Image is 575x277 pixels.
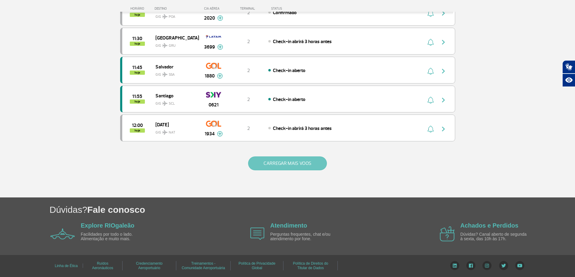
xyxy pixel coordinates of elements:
a: Achados e Perdidos [460,222,518,229]
span: 2 [247,68,250,74]
span: Check-in abrirá 3 horas antes [273,39,332,45]
img: sino-painel-voo.svg [427,125,434,133]
button: Abrir recursos assistivos. [562,74,575,87]
a: Explore RIOgaleão [81,222,135,229]
button: Abrir tradutor de língua de sinais. [562,60,575,74]
a: Linha de Ética [55,262,78,270]
a: Treinamentos - Comunidade Aeroportuária [182,259,225,272]
img: mais-info-painel-voo.svg [217,44,223,50]
div: CIA AÉREA [199,7,229,11]
a: Política de Privacidade Global [238,259,275,272]
img: destiny_airplane.svg [162,72,168,77]
img: sino-painel-voo.svg [427,39,434,46]
img: destiny_airplane.svg [162,43,168,48]
img: LinkedIn [450,261,459,270]
span: GIG [155,11,194,20]
span: SSA [169,72,175,77]
img: destiny_airplane.svg [162,14,168,19]
h1: Dúvidas? [50,203,575,216]
span: NAT [169,130,175,135]
span: 1934 [205,130,215,137]
p: Facilidades por todo o lado. Alimentação e muito mais. [81,232,150,241]
div: TERMINAL [229,7,268,11]
span: GIG [155,40,194,49]
span: hoje [130,99,145,104]
span: hoje [130,128,145,133]
img: seta-direita-painel-voo.svg [440,125,447,133]
img: airplane icon [440,226,455,241]
span: 2 [247,10,250,16]
p: Dúvidas? Canal aberto de segunda à sexta, das 10h às 17h. [460,232,530,241]
span: 2 [247,96,250,102]
img: Twitter [499,261,508,270]
img: mais-info-painel-voo.svg [217,73,223,79]
img: Facebook [466,261,475,270]
span: POA [169,14,175,20]
span: 2025-08-25 11:30:00 [132,36,142,41]
img: mais-info-painel-voo.svg [217,15,223,21]
span: GIG [155,98,194,106]
span: Salvador [155,63,194,71]
span: GIG [155,69,194,77]
a: Ruídos Aeronáuticos [92,259,113,272]
img: seta-direita-painel-voo.svg [440,96,447,104]
p: Perguntas frequentes, chat e/ou atendimento por fone. [270,232,340,241]
span: hoje [130,42,145,46]
span: Confirmado [273,10,297,16]
img: mais-info-painel-voo.svg [217,131,223,137]
img: Instagram [482,261,492,270]
img: YouTube [515,261,524,270]
span: [DATE] [155,121,194,128]
img: sino-painel-voo.svg [427,96,434,104]
span: Check-in abrirá 3 horas antes [273,125,332,131]
span: 3699 [204,43,215,51]
span: SCL [169,101,175,106]
span: [GEOGRAPHIC_DATA] [155,34,194,42]
span: hoje [130,13,145,17]
span: 2020 [204,14,215,22]
span: Santiago [155,92,194,99]
span: 2025-08-25 11:45:00 [132,65,142,70]
img: airplane icon [250,228,264,240]
img: seta-direita-painel-voo.svg [440,68,447,75]
div: DESTINO [155,7,199,11]
div: Plugin de acessibilidade da Hand Talk. [562,60,575,87]
a: Credenciamento Aeroportuário [136,259,162,272]
div: STATUS [268,7,317,11]
span: Fale conosco [87,205,145,215]
img: seta-direita-painel-voo.svg [440,39,447,46]
span: 2 [247,125,250,131]
span: Check-in aberto [273,68,305,74]
span: hoje [130,71,145,75]
span: GRU [169,43,176,49]
a: Atendimento [270,222,307,229]
img: destiny_airplane.svg [162,130,168,135]
span: 2025-08-25 11:55:00 [132,94,142,99]
span: 2 [247,39,250,45]
a: Política de Direitos do Titular de Dados [293,259,328,272]
img: airplane icon [50,228,75,239]
div: HORÁRIO [122,7,155,11]
span: 0621 [209,101,219,109]
span: Check-in aberto [273,96,305,102]
button: CARREGAR MAIS VOOS [248,156,327,170]
span: GIG [155,127,194,135]
img: destiny_airplane.svg [162,101,168,106]
span: 2025-08-25 12:00:00 [132,123,143,127]
span: 1880 [205,72,215,80]
img: sino-painel-voo.svg [427,68,434,75]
